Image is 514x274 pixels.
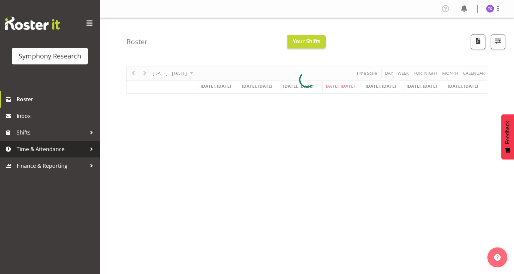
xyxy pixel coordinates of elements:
[17,94,96,104] span: Roster
[491,35,505,49] button: Filter Shifts
[126,38,148,46] h4: Roster
[486,5,494,13] img: titi-strickland1975.jpg
[293,38,320,45] span: Your Shifts
[5,17,60,30] img: Rosterit website logo
[17,128,86,137] span: Shifts
[471,35,485,49] button: Download a PDF of the roster according to the set date range.
[19,51,81,61] div: Symphony Research
[494,254,501,261] img: help-xxl-2.png
[17,144,86,154] span: Time & Attendance
[501,114,514,159] button: Feedback - Show survey
[17,111,96,121] span: Inbox
[505,121,511,144] span: Feedback
[17,161,86,171] span: Finance & Reporting
[287,35,326,48] button: Your Shifts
